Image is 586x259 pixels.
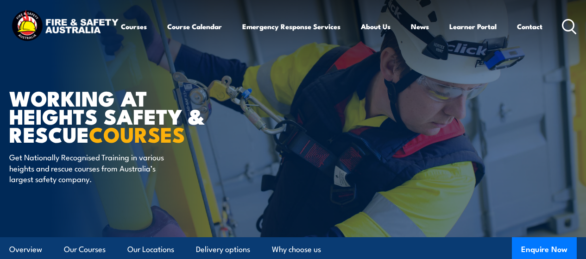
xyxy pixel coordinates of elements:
[242,15,340,38] a: Emergency Response Services
[9,152,178,184] p: Get Nationally Recognised Training in various heights and rescue courses from Australia’s largest...
[411,15,429,38] a: News
[449,15,497,38] a: Learner Portal
[9,88,238,143] h1: WORKING AT HEIGHTS SAFETY & RESCUE
[517,15,542,38] a: Contact
[121,15,147,38] a: Courses
[361,15,391,38] a: About Us
[167,15,222,38] a: Course Calendar
[89,118,185,150] strong: COURSES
